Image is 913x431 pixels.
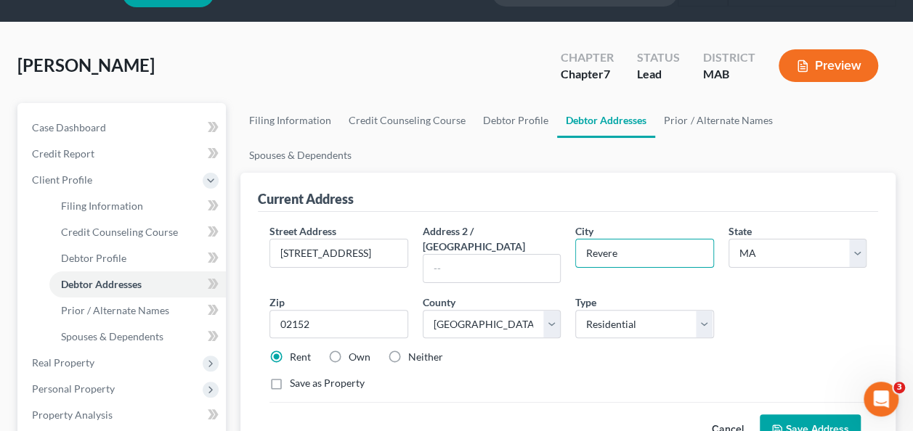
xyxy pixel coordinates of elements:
[61,226,178,238] span: Credit Counseling Course
[61,200,143,212] span: Filing Information
[32,147,94,160] span: Credit Report
[423,255,560,282] input: --
[269,310,407,339] input: XXXXX
[729,225,752,237] span: State
[270,239,407,267] input: Enter street address
[20,402,226,428] a: Property Analysis
[575,225,593,237] span: City
[423,296,455,308] span: County
[269,225,336,237] span: Street Address
[408,350,443,364] label: Neither
[340,103,474,138] a: Credit Counseling Course
[557,103,655,138] a: Debtor Addresses
[561,49,614,66] div: Chapter
[269,296,285,308] span: Zip
[423,223,561,254] label: Address 2 / [GEOGRAPHIC_DATA]
[864,382,898,416] iframe: Intercom live chat
[575,295,596,310] label: Type
[561,66,614,83] div: Chapter
[49,324,226,350] a: Spouses & Dependents
[61,278,142,290] span: Debtor Addresses
[20,115,226,141] a: Case Dashboard
[258,190,354,208] div: Current Address
[32,121,106,134] span: Case Dashboard
[576,239,713,267] input: Enter city...
[703,49,755,66] div: District
[61,330,163,342] span: Spouses & Dependents
[637,49,680,66] div: Status
[49,193,226,219] a: Filing Information
[49,297,226,324] a: Prior / Alternate Names
[240,138,360,173] a: Spouses & Dependents
[17,54,155,75] span: [PERSON_NAME]
[49,219,226,245] a: Credit Counseling Course
[893,382,905,393] span: 3
[32,382,115,395] span: Personal Property
[49,245,226,271] a: Debtor Profile
[703,66,755,83] div: MAB
[290,376,365,390] label: Save as Property
[240,103,340,138] a: Filing Information
[32,356,94,369] span: Real Property
[20,141,226,167] a: Credit Report
[290,350,311,364] label: Rent
[61,304,169,316] span: Prior / Alternate Names
[32,409,113,421] span: Property Analysis
[604,67,610,81] span: 7
[655,103,781,138] a: Prior / Alternate Names
[32,173,92,186] span: Client Profile
[349,350,370,364] label: Own
[637,66,680,83] div: Lead
[49,271,226,297] a: Debtor Addresses
[61,252,126,264] span: Debtor Profile
[779,49,878,82] button: Preview
[474,103,557,138] a: Debtor Profile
